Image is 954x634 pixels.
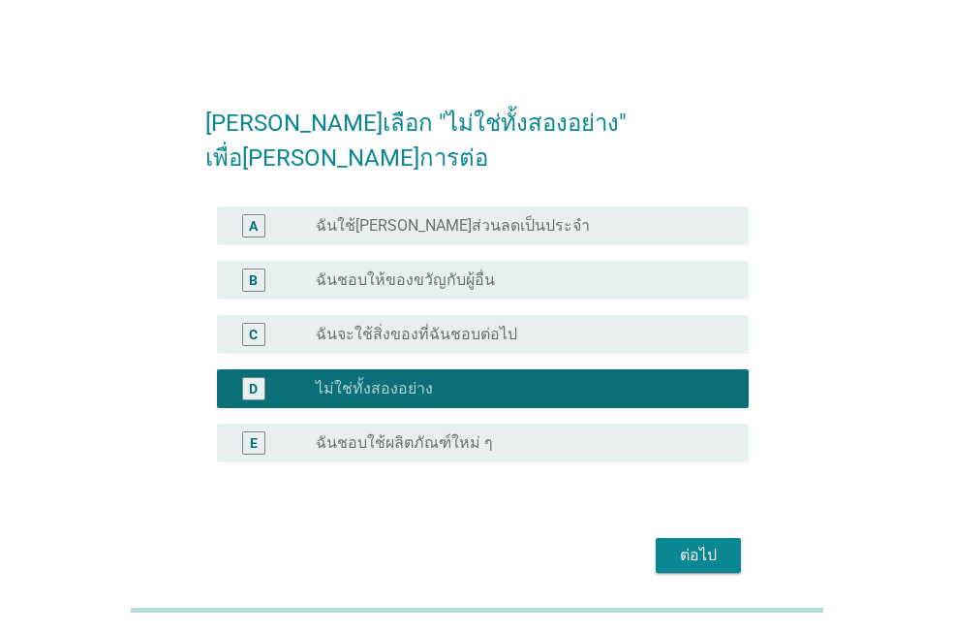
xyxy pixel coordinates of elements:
div: D [249,378,258,398]
div: ต่อไป [671,544,725,567]
div: A [249,215,258,236]
div: C [249,324,258,344]
label: ไม่ใช่ทั้งสองอย่าง [316,379,433,398]
div: B [249,269,258,290]
label: ฉันจะใช้สิ่งของที่ฉันชอบต่อไป [316,325,517,344]
label: ฉันชอบใช้ผลิตภัณฑ์ใหม่ ๆ [316,433,493,453]
label: ฉันใช้[PERSON_NAME]ส่วนลดเป็นประจำ [316,216,590,236]
label: ฉันชอบให้ของขวัญกับผู้อื่น [316,270,495,290]
h2: [PERSON_NAME]เลือก "ไม่ใช่ทั้งสองอย่าง" เพื่อ[PERSON_NAME]การต่อ [205,86,749,175]
div: E [250,432,258,453]
button: ต่อไป [656,538,741,573]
